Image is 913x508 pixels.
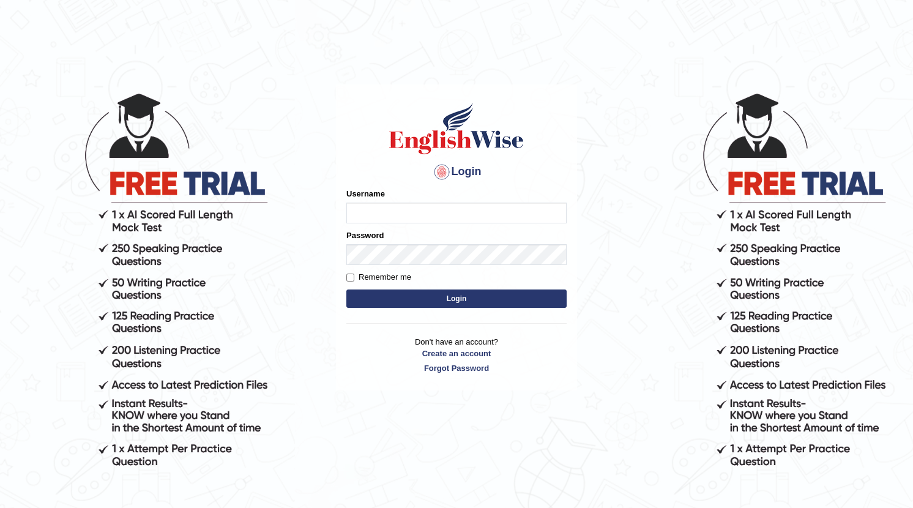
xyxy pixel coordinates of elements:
label: Remember me [346,271,411,283]
img: Logo of English Wise sign in for intelligent practice with AI [387,101,526,156]
h4: Login [346,162,567,182]
a: Forgot Password [346,362,567,374]
input: Remember me [346,274,354,282]
p: Don't have an account? [346,336,567,374]
button: Login [346,289,567,308]
label: Password [346,230,384,241]
a: Create an account [346,348,567,359]
label: Username [346,188,385,200]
